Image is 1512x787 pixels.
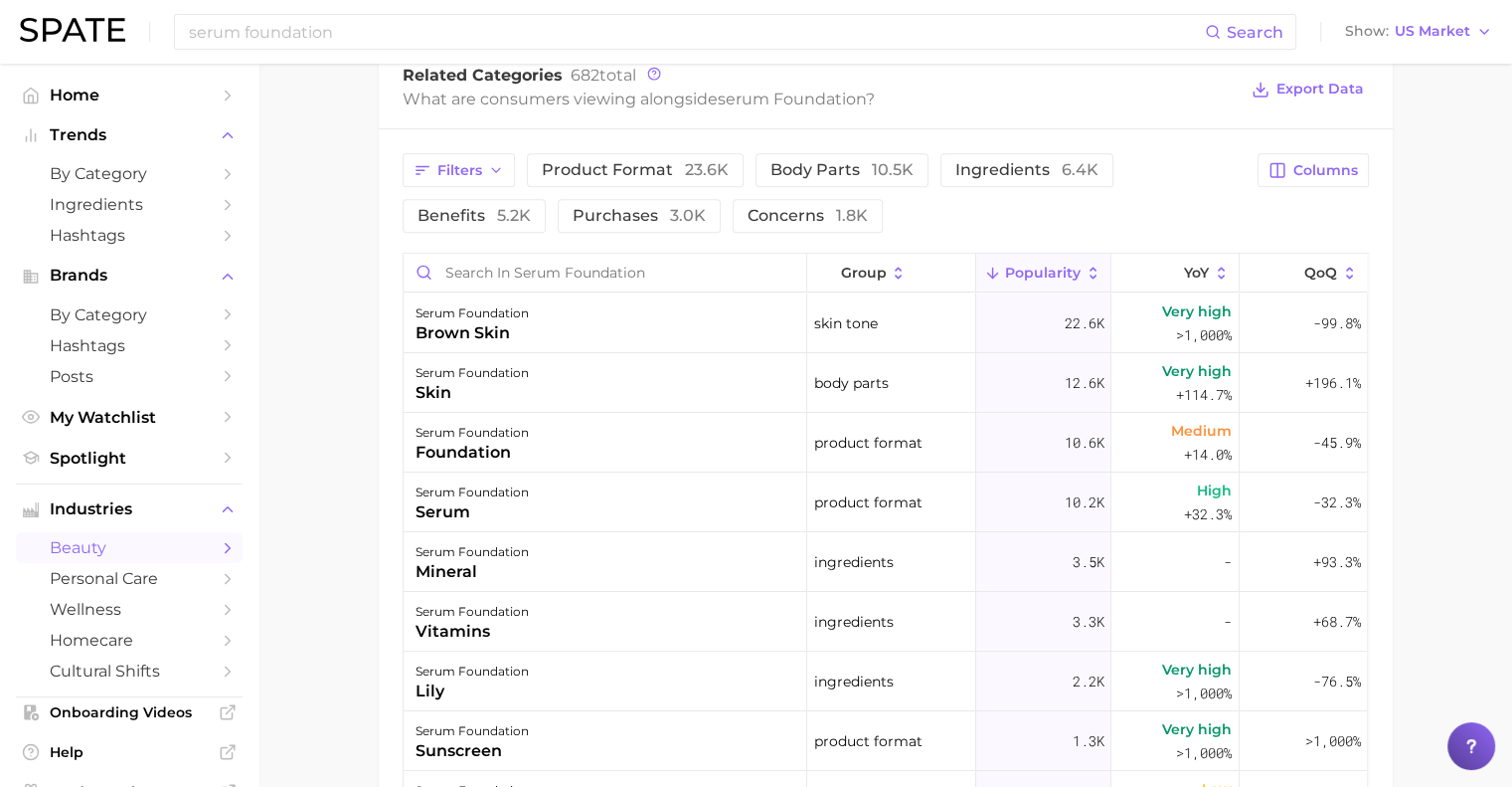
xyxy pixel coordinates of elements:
span: product format [542,162,729,178]
span: 10.5k [872,160,914,179]
a: Spotlight [16,443,243,474]
div: serum foundation [416,421,529,445]
span: by Category [50,164,209,183]
a: Hashtags [16,330,243,361]
span: Ingredients [50,195,209,214]
button: Industries [16,494,243,524]
a: Onboarding Videos [16,697,243,727]
button: group [807,254,976,293]
a: by Category [16,158,243,189]
span: cultural shifts [50,662,209,681]
span: 22.6k [1064,311,1103,335]
span: -45.9% [1312,431,1360,455]
button: serum foundationskinbody parts12.6kVery high+114.7%+196.1% [404,353,1368,413]
span: My Watchlist [50,408,209,427]
div: brown skin [416,321,529,345]
span: -32.3% [1312,491,1360,514]
div: mineral [416,560,529,584]
span: Columns [1293,162,1358,179]
span: Very high [1162,658,1232,682]
input: Search here for a brand, industry, or ingredient [187,15,1205,49]
div: vitamins [416,620,529,644]
span: Help [50,743,209,761]
div: foundation [416,441,529,465]
span: Show [1345,26,1389,37]
span: 3.0k [670,206,706,225]
span: product format [814,431,923,455]
button: serum foundationvitaminsingredients3.3k-+68.7% [404,592,1368,652]
div: serum foundation [416,361,529,385]
a: personal care [16,563,243,594]
span: +196.1% [1304,371,1360,395]
button: Trends [16,120,243,150]
div: serum foundation [416,540,529,564]
span: product format [814,729,923,753]
span: beauty [50,538,209,557]
a: Hashtags [16,220,243,251]
span: - [1224,610,1232,634]
span: Very high [1162,299,1232,323]
span: +32.3% [1184,502,1232,526]
span: 3.5k [1072,550,1103,574]
span: ingredients [955,162,1098,178]
span: 10.6k [1064,431,1103,455]
div: serum [416,500,529,524]
span: body parts [770,162,914,178]
div: What are consumers viewing alongside ? [403,86,1238,112]
span: group [840,265,886,281]
span: total [571,66,636,85]
span: ingredients [814,610,894,634]
span: 12.6k [1064,371,1103,395]
a: Help [16,737,243,767]
span: Very high [1162,359,1232,383]
span: - [1224,550,1232,574]
span: +68.7% [1312,610,1360,634]
button: serum foundationsunscreenproduct format1.3kVery high>1,000%>1,000% [404,711,1368,771]
a: homecare [16,625,243,656]
span: Medium [1171,419,1232,443]
span: 5.2k [497,206,531,225]
span: 682 [571,66,599,85]
span: serum foundation [718,90,866,108]
span: Posts [50,367,209,386]
span: by Category [50,305,209,324]
a: Home [16,80,243,110]
span: -99.8% [1312,311,1360,335]
span: Industries [50,500,209,518]
span: +93.3% [1312,550,1360,574]
button: serum foundationmineralingredients3.5k-+93.3% [404,532,1368,592]
span: Export Data [1276,81,1364,98]
span: YoY [1184,265,1209,281]
span: 1.3k [1072,729,1103,753]
span: product format [814,491,923,514]
input: Search in serum foundation [404,254,806,292]
span: concerns [748,208,868,224]
div: serum foundation [416,660,529,684]
a: wellness [16,594,243,625]
span: +114.7% [1176,383,1232,407]
button: YoY [1111,254,1240,293]
span: Hashtags [50,336,209,355]
a: My Watchlist [16,402,243,433]
span: 23.6k [685,160,729,179]
span: US Market [1395,26,1470,37]
span: personal care [50,569,209,588]
span: 10.2k [1064,491,1103,514]
span: Filters [437,162,482,179]
span: +14.0% [1184,443,1232,467]
span: QoQ [1304,265,1337,281]
div: lily [416,680,529,703]
span: >1,000% [1176,684,1232,702]
span: 2.2k [1072,670,1103,693]
button: ShowUS Market [1340,19,1497,45]
span: High [1197,479,1232,502]
span: Popularity [1005,265,1081,281]
button: serum foundationfoundationproduct format10.6kMedium+14.0%-45.9% [404,413,1368,473]
div: serum foundation [416,719,529,743]
span: homecare [50,631,209,650]
img: SPATE [20,18,125,42]
span: ingredients [814,550,894,574]
span: Hashtags [50,226,209,245]
button: Columns [1258,153,1368,187]
span: >1,000% [1176,743,1232,762]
